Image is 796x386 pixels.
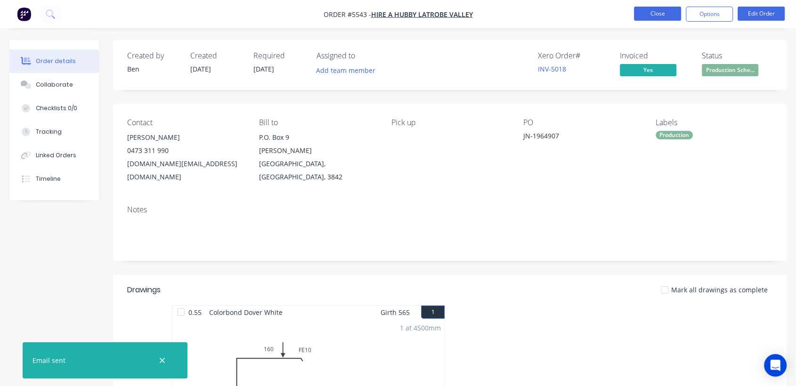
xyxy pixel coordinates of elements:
[702,64,758,78] button: Production Sche...
[538,51,609,60] div: Xero Order #
[738,7,785,21] button: Edit Order
[656,118,772,127] div: Labels
[421,306,445,319] button: 1
[317,51,411,60] div: Assigned to
[127,284,161,296] div: Drawings
[324,10,371,19] span: Order #5543 -
[523,118,640,127] div: PO
[686,7,733,22] button: Options
[259,118,376,127] div: Bill to
[190,51,242,60] div: Created
[259,131,376,184] div: P.O. Box 9[PERSON_NAME][GEOGRAPHIC_DATA], [GEOGRAPHIC_DATA], 3842
[9,49,99,73] button: Order details
[36,128,62,136] div: Tracking
[253,51,305,60] div: Required
[671,285,768,295] span: Mark all drawings as complete
[620,51,690,60] div: Invoiced
[259,131,376,144] div: P.O. Box 9
[634,7,681,21] button: Close
[538,64,566,73] a: INV-5018
[185,306,205,319] span: 0.55
[127,131,244,144] div: [PERSON_NAME]
[127,131,244,184] div: [PERSON_NAME]0473 311 990[DOMAIN_NAME][EMAIL_ADDRESS][DOMAIN_NAME]
[36,175,61,183] div: Timeline
[523,131,640,144] div: JN-1964907
[36,80,73,89] div: Collaborate
[190,64,211,73] span: [DATE]
[205,306,286,319] span: Colorbond Dover White
[32,355,65,365] div: Email sent
[9,120,99,144] button: Tracking
[127,64,179,74] div: Ben
[127,51,179,60] div: Created by
[9,73,99,96] button: Collaborate
[127,144,244,157] div: 0473 311 990
[17,7,31,21] img: Factory
[127,118,244,127] div: Contact
[702,64,758,76] span: Production Sche...
[702,51,772,60] div: Status
[36,57,76,65] div: Order details
[259,144,376,184] div: [PERSON_NAME][GEOGRAPHIC_DATA], [GEOGRAPHIC_DATA], 3842
[36,104,77,113] div: Checklists 0/0
[317,64,381,77] button: Add team member
[127,157,244,184] div: [DOMAIN_NAME][EMAIL_ADDRESS][DOMAIN_NAME]
[371,10,473,19] a: HIRE A HUBBY LATROBE VALLEY
[253,64,274,73] span: [DATE]
[391,118,508,127] div: Pick up
[9,96,99,120] button: Checklists 0/0
[656,131,693,139] div: Production
[620,64,676,76] span: Yes
[381,306,410,319] span: Girth 565
[764,354,787,377] div: Open Intercom Messenger
[400,323,441,333] div: 1 at 4500mm
[36,151,76,160] div: Linked Orders
[9,144,99,167] button: Linked Orders
[311,64,381,77] button: Add team member
[127,205,772,214] div: Notes
[9,167,99,191] button: Timeline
